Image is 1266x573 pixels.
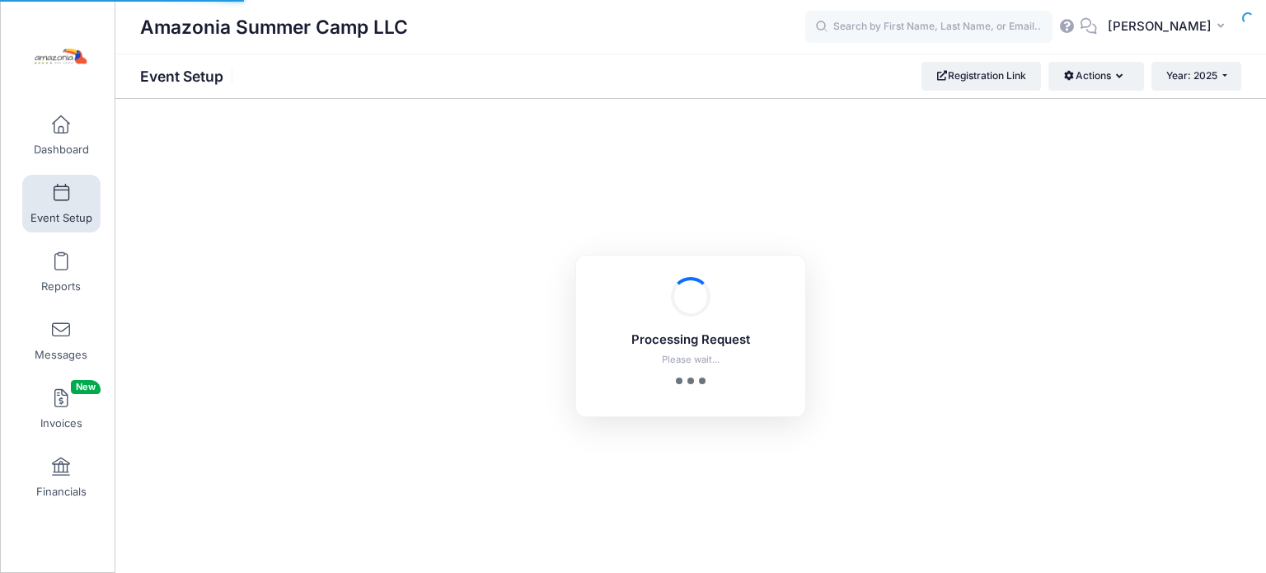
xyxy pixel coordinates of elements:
a: Registration Link [921,62,1041,90]
span: Event Setup [30,211,92,225]
input: Search by First Name, Last Name, or Email... [805,11,1053,44]
button: [PERSON_NAME] [1097,8,1241,46]
img: Amazonia Summer Camp LLC [28,26,90,87]
h1: Event Setup [140,68,237,85]
p: Please wait... [598,353,784,367]
a: Financials [22,449,101,506]
span: Messages [35,348,87,362]
span: [PERSON_NAME] [1108,17,1212,35]
h1: Amazonia Summer Camp LLC [140,8,408,46]
h5: Processing Request [598,333,784,348]
button: Year: 2025 [1151,62,1241,90]
span: Reports [41,279,81,294]
a: Messages [22,312,101,369]
span: Year: 2025 [1166,69,1217,82]
a: Amazonia Summer Camp LLC [1,17,116,96]
span: Financials [36,485,87,499]
a: Reports [22,243,101,301]
a: InvoicesNew [22,380,101,438]
a: Event Setup [22,175,101,232]
span: Invoices [40,416,82,430]
span: New [71,380,101,394]
span: Dashboard [34,143,89,157]
button: Actions [1048,62,1143,90]
a: Dashboard [22,106,101,164]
